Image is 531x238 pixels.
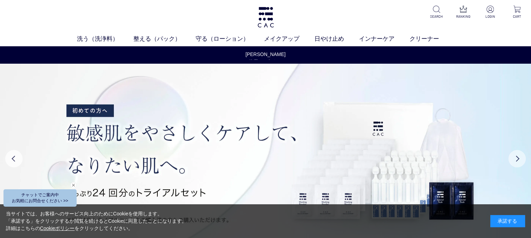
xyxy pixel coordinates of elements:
button: Next [508,150,526,167]
a: SEARCH [428,6,445,19]
p: SEARCH [428,14,445,19]
a: 日やけ止め [314,34,359,43]
a: [PERSON_NAME]休業のお知らせ [244,51,288,65]
p: LOGIN [482,14,499,19]
button: Previous [5,150,23,167]
div: 承諾する [490,215,525,227]
p: CART [508,14,525,19]
a: インナーケア [359,34,409,43]
a: Cookieポリシー [40,225,75,231]
a: クリーナー [409,34,454,43]
div: 当サイトでは、お客様へのサービス向上のためにCookieを使用します。 「承諾する」をクリックするか閲覧を続けるとCookieに同意したことになります。 詳細はこちらの をクリックしてください。 [6,210,187,232]
a: 守る（ローション） [196,34,264,43]
img: logo [257,7,275,27]
p: RANKING [455,14,472,19]
a: 洗う（洗浄料） [77,34,133,43]
a: CART [508,6,525,19]
a: RANKING [455,6,472,19]
a: LOGIN [482,6,499,19]
a: 整える（パック） [133,34,196,43]
a: メイクアップ [264,34,314,43]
